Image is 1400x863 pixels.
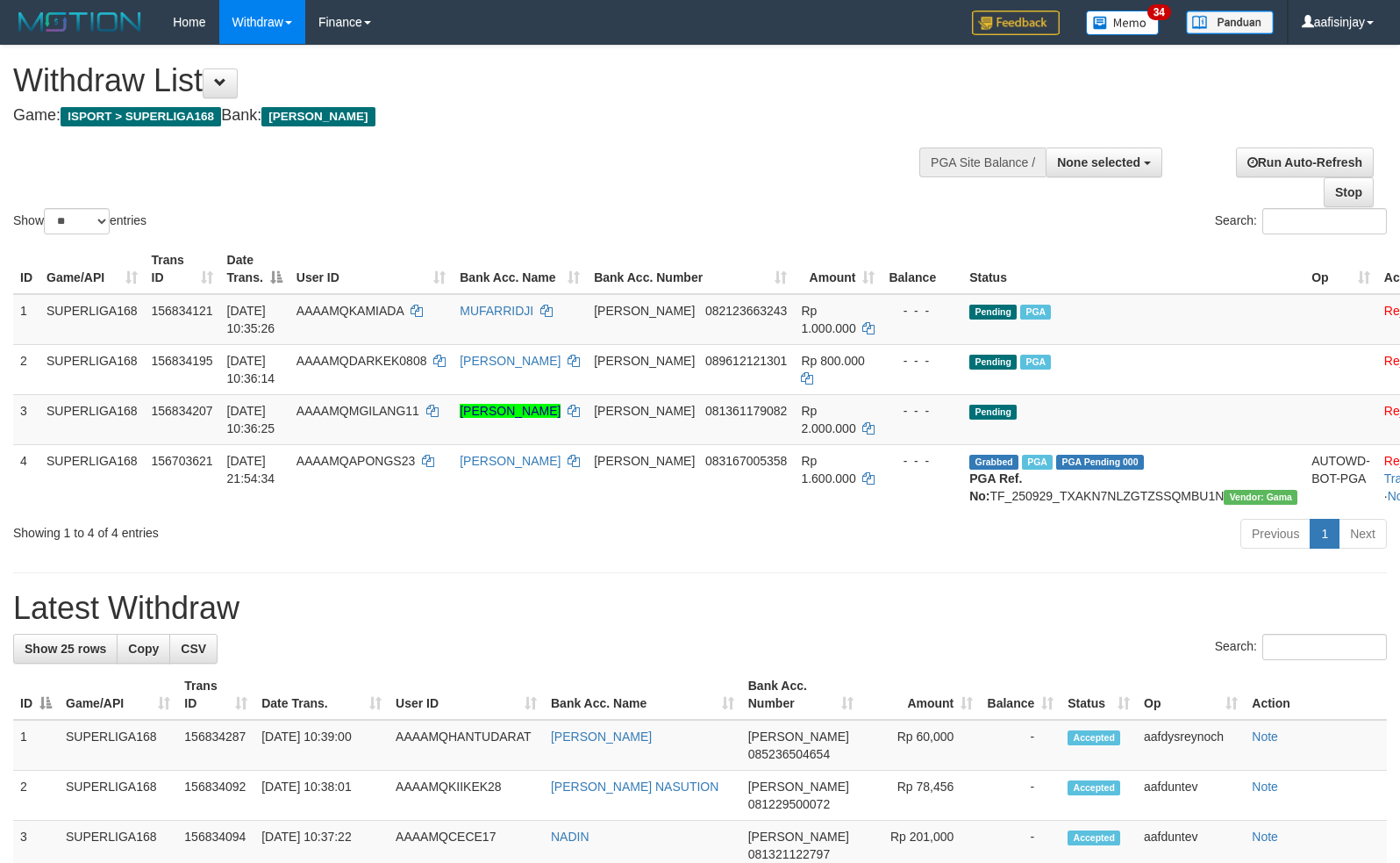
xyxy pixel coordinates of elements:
[13,63,916,98] h1: Withdraw List
[25,642,106,656] span: Show 25 rows
[551,780,718,794] a: [PERSON_NAME] NASUTION
[389,720,544,771] td: AAAAMQHANTUDARAT
[181,642,206,656] span: CSV
[748,797,830,811] span: Copy 081229500072 to clipboard
[61,107,221,126] span: ISPORT > SUPERLIGA168
[1252,830,1278,844] a: Note
[460,404,561,418] a: [PERSON_NAME]
[889,402,955,420] div: - - -
[962,444,1304,512] td: TF_250929_TXAKN7NLZGTZSSQMBU1N
[177,771,254,821] td: 156834092
[980,771,1061,821] td: -
[1020,305,1051,320] span: Marked by aafheankoy
[152,454,213,468] span: 156703621
[551,830,589,844] a: NADIN
[44,208,110,234] select: Showentries
[980,670,1061,720] th: Balance: activate to sort column ascending
[962,244,1304,294] th: Status
[801,404,855,435] span: Rp 2.000.000
[544,670,741,720] th: Bank Acc. Name: activate to sort column ascending
[152,354,213,368] span: 156834195
[919,147,1046,177] div: PGA Site Balance /
[1186,11,1274,34] img: panduan.png
[227,304,275,335] span: [DATE] 10:35:26
[1068,831,1120,845] span: Accepted
[861,670,981,720] th: Amount: activate to sort column ascending
[1147,4,1171,20] span: 34
[117,634,170,664] a: Copy
[460,454,561,468] a: [PERSON_NAME]
[705,354,787,368] span: Copy 089612121301 to clipboard
[296,404,419,418] span: AAAAMQMGILANG11
[254,771,389,821] td: [DATE] 10:38:01
[289,244,453,294] th: User ID: activate to sort column ascending
[594,354,695,368] span: [PERSON_NAME]
[801,304,855,335] span: Rp 1.000.000
[296,454,415,468] span: AAAAMQAPONGS23
[969,471,1022,503] b: PGA Ref. No:
[748,847,830,861] span: Copy 081321122797 to clipboard
[13,294,39,345] td: 1
[594,304,695,318] span: [PERSON_NAME]
[177,670,254,720] th: Trans ID: activate to sort column ascending
[587,244,794,294] th: Bank Acc. Number: activate to sort column ascending
[748,780,849,794] span: [PERSON_NAME]
[1046,147,1162,177] button: None selected
[39,444,145,512] td: SUPERLIGA168
[13,9,146,35] img: MOTION_logo.png
[1224,490,1297,505] span: Vendor URL: https://trx31.1velocity.biz
[748,747,830,761] span: Copy 085236504654 to clipboard
[1068,730,1120,745] span: Accepted
[227,354,275,385] span: [DATE] 10:36:14
[969,305,1017,320] span: Pending
[741,670,861,720] th: Bank Acc. Number: activate to sort column ascending
[254,670,389,720] th: Date Trans.: activate to sort column ascending
[296,354,427,368] span: AAAAMQDARKEK0808
[59,720,177,771] td: SUPERLIGA168
[145,244,220,294] th: Trans ID: activate to sort column ascending
[1304,244,1377,294] th: Op: activate to sort column ascending
[13,517,570,542] div: Showing 1 to 4 of 4 entries
[1324,177,1374,207] a: Stop
[801,454,855,485] span: Rp 1.600.000
[969,355,1017,370] span: Pending
[861,720,981,771] td: Rp 60,000
[152,404,213,418] span: 156834207
[889,452,955,470] div: - - -
[13,634,118,664] a: Show 25 rows
[227,404,275,435] span: [DATE] 10:36:25
[1137,771,1245,821] td: aafduntev
[39,394,145,444] td: SUPERLIGA168
[39,294,145,345] td: SUPERLIGA168
[13,771,59,821] td: 2
[1245,670,1387,720] th: Action
[389,771,544,821] td: AAAAMQKIIKEK28
[59,771,177,821] td: SUPERLIGA168
[254,720,389,771] td: [DATE] 10:39:00
[748,730,849,744] span: [PERSON_NAME]
[177,720,254,771] td: 156834287
[1236,147,1374,177] a: Run Auto-Refresh
[13,208,146,234] label: Show entries
[13,670,59,720] th: ID: activate to sort column descending
[13,244,39,294] th: ID
[882,244,962,294] th: Balance
[13,344,39,394] td: 2
[1304,444,1377,512] td: AUTOWD-BOT-PGA
[1056,455,1144,470] span: PGA Pending
[453,244,587,294] th: Bank Acc. Name: activate to sort column ascending
[794,244,882,294] th: Amount: activate to sort column ascending
[1252,730,1278,744] a: Note
[969,455,1018,470] span: Grabbed
[551,730,652,744] a: [PERSON_NAME]
[1137,720,1245,771] td: aafdysreynoch
[1061,670,1137,720] th: Status: activate to sort column ascending
[972,11,1060,35] img: Feedback.jpg
[705,404,787,418] span: Copy 081361179082 to clipboard
[169,634,218,664] a: CSV
[1068,780,1120,795] span: Accepted
[1215,634,1387,660] label: Search:
[13,107,916,125] h4: Game: Bank:
[1262,208,1387,234] input: Search:
[1137,670,1245,720] th: Op: activate to sort column ascending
